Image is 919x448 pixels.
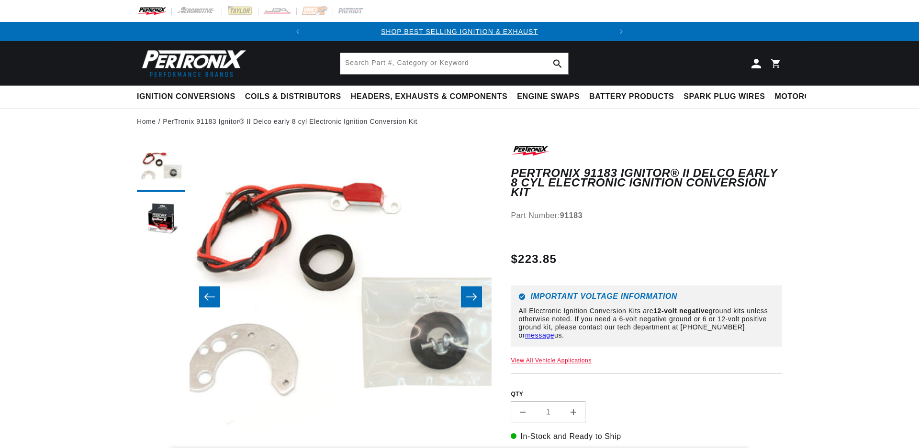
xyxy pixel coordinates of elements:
[511,168,782,197] h1: PerTronix 91183 Ignitor® II Delco early 8 cyl Electronic Ignition Conversion Kit
[340,53,568,74] input: Search Part #, Category or Keyword
[163,116,417,127] a: PerTronix 91183 Ignitor® II Delco early 8 cyl Electronic Ignition Conversion Kit
[512,86,584,108] summary: Engine Swaps
[137,86,240,108] summary: Ignition Conversions
[518,307,774,339] p: All Electronic Ignition Conversion Kits are ground kits unless otherwise noted. If you need a 6-v...
[381,28,538,35] a: SHOP BEST SELLING IGNITION & EXHAUST
[511,357,592,364] a: View All Vehicle Applications
[511,209,782,222] div: Part Number:
[511,430,782,443] p: In-Stock and Ready to Ship
[137,92,235,102] span: Ignition Conversions
[137,144,185,192] button: Load image 1 in gallery view
[137,47,247,80] img: Pertronix
[518,293,774,300] h6: Important Voltage Information
[137,116,782,127] nav: breadcrumbs
[346,86,512,108] summary: Headers, Exhausts & Components
[288,22,307,41] button: Translation missing: en.sections.announcements.previous_announcement
[653,307,708,315] strong: 12-volt negative
[199,286,220,307] button: Slide left
[511,251,557,268] span: $223.85
[547,53,568,74] button: Search Part #, Category or Keyword
[560,211,583,219] strong: 91183
[113,22,806,41] slideshow-component: Translation missing: en.sections.announcements.announcement_bar
[525,331,554,339] a: message
[461,286,482,307] button: Slide right
[612,22,631,41] button: Translation missing: en.sections.announcements.next_announcement
[511,390,782,398] label: QTY
[307,26,612,37] div: Announcement
[684,92,765,102] span: Spark Plug Wires
[517,92,580,102] span: Engine Swaps
[137,116,156,127] a: Home
[584,86,679,108] summary: Battery Products
[770,86,837,108] summary: Motorcycle
[775,92,832,102] span: Motorcycle
[307,26,612,37] div: 1 of 2
[245,92,341,102] span: Coils & Distributors
[137,197,185,244] button: Load image 2 in gallery view
[589,92,674,102] span: Battery Products
[240,86,346,108] summary: Coils & Distributors
[679,86,770,108] summary: Spark Plug Wires
[351,92,507,102] span: Headers, Exhausts & Components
